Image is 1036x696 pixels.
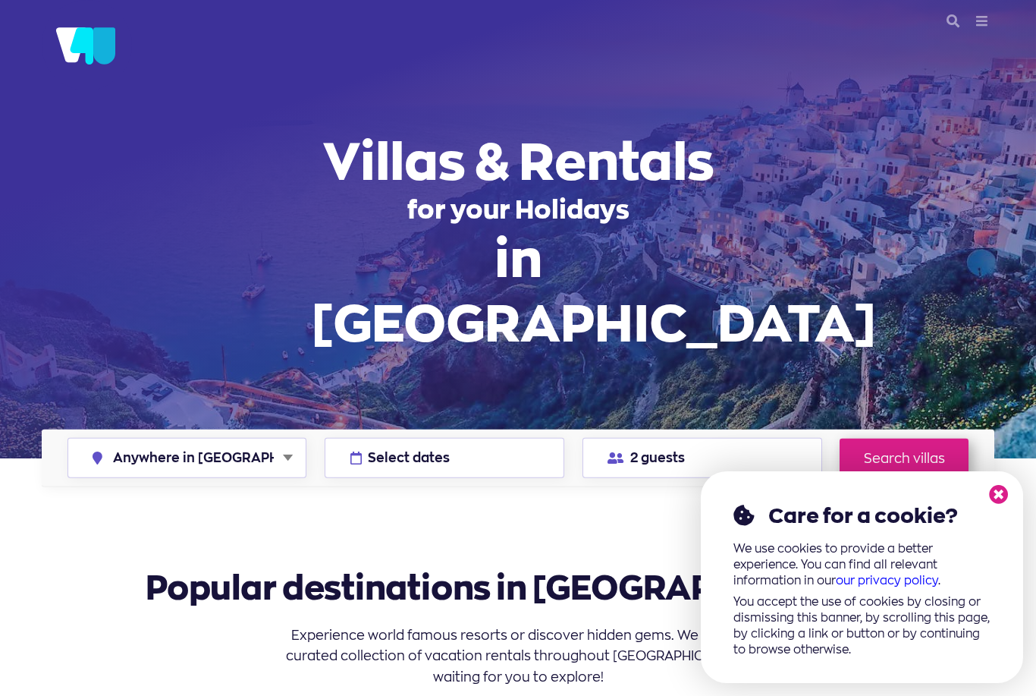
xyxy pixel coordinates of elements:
[42,568,995,608] h2: Popular destinations in [GEOGRAPHIC_DATA]
[272,625,764,687] p: Experience world famous resorts or discover hidden gems. We have a curated collection of vacation...
[312,129,724,355] h1: for your Holidays
[733,594,991,658] p: You accept the use of cookies by closing or dismissing this banner, by scrolling this page, by cl...
[733,541,991,589] p: We use cookies to provide a better experience. You can find all relevant information in our .
[368,452,450,465] span: Select dates
[325,438,564,478] button: Select dates
[733,503,991,528] h2: Care for a cookie?
[630,452,685,465] span: 2 guests
[582,438,822,478] button: 2 guests
[836,573,938,587] a: our privacy policy
[312,129,724,194] span: Villas & Rentals
[840,439,969,477] a: Search villas
[312,226,724,355] span: in [GEOGRAPHIC_DATA]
